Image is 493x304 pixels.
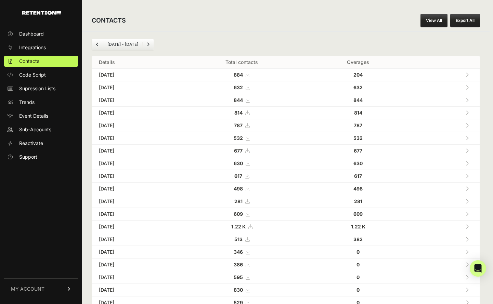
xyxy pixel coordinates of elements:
strong: 281 [354,198,362,204]
a: 632 [234,84,250,90]
a: Code Script [4,69,78,80]
td: [DATE] [92,94,176,107]
strong: 595 [234,274,243,280]
a: 386 [234,262,250,267]
span: Event Details [19,113,48,119]
strong: 346 [234,249,243,255]
img: Retention.com [22,11,61,15]
strong: 814 [234,110,243,116]
li: [DATE] - [DATE] [103,42,142,47]
strong: 617 [354,173,362,179]
button: Export All [450,14,480,27]
a: 281 [234,198,249,204]
strong: 0 [356,262,360,267]
a: 609 [234,211,250,217]
div: Open Intercom Messenger [470,260,486,277]
strong: 677 [234,148,243,154]
a: 617 [234,173,249,179]
a: 844 [234,97,250,103]
td: [DATE] [92,69,176,81]
strong: 609 [234,211,243,217]
td: [DATE] [92,246,176,259]
td: [DATE] [92,132,176,145]
span: MY ACCOUNT [11,286,44,292]
strong: 0 [356,249,360,255]
td: [DATE] [92,271,176,284]
strong: 1.22 K [351,224,365,229]
strong: 0 [356,274,360,280]
strong: 814 [354,110,362,116]
td: [DATE] [92,195,176,208]
span: Dashboard [19,30,44,37]
a: Previous [92,39,103,50]
a: Dashboard [4,28,78,39]
strong: 830 [234,287,243,293]
h2: CONTACTS [92,16,126,25]
strong: 630 [353,160,363,166]
a: Reactivate [4,138,78,149]
strong: 884 [234,72,243,78]
a: 1.22 K [231,224,252,229]
td: [DATE] [92,208,176,221]
a: 513 [234,236,249,242]
strong: 1.22 K [231,224,246,229]
td: [DATE] [92,233,176,246]
strong: 844 [234,97,243,103]
a: 595 [234,274,250,280]
strong: 844 [353,97,363,103]
td: [DATE] [92,284,176,296]
span: Support [19,154,37,160]
th: Details [92,56,176,69]
strong: 281 [234,198,243,204]
strong: 787 [234,122,243,128]
strong: 386 [234,262,243,267]
a: 884 [234,72,250,78]
span: Sub-Accounts [19,126,51,133]
a: Next [143,39,154,50]
td: [DATE] [92,157,176,170]
a: 830 [234,287,250,293]
strong: 532 [353,135,363,141]
a: 532 [234,135,250,141]
span: Code Script [19,71,46,78]
strong: 498 [234,186,243,191]
strong: 787 [354,122,362,128]
a: 677 [234,148,249,154]
a: View All [420,14,447,27]
td: [DATE] [92,183,176,195]
a: Supression Lists [4,83,78,94]
strong: 532 [234,135,243,141]
strong: 204 [353,72,363,78]
a: Support [4,151,78,162]
a: 346 [234,249,250,255]
strong: 632 [353,84,363,90]
a: 630 [234,160,250,166]
strong: 498 [353,186,363,191]
a: Event Details [4,110,78,121]
a: Contacts [4,56,78,67]
strong: 677 [354,148,362,154]
strong: 630 [234,160,243,166]
span: Contacts [19,58,39,65]
td: [DATE] [92,221,176,233]
span: Supression Lists [19,85,55,92]
td: [DATE] [92,145,176,157]
a: Trends [4,97,78,108]
a: 814 [234,110,249,116]
span: Trends [19,99,35,106]
strong: 617 [234,173,242,179]
strong: 513 [234,236,243,242]
th: Overages [307,56,409,69]
td: [DATE] [92,170,176,183]
th: Total contacts [176,56,307,69]
a: 498 [234,186,250,191]
strong: 632 [234,84,243,90]
td: [DATE] [92,259,176,271]
a: 787 [234,122,249,128]
td: [DATE] [92,107,176,119]
strong: 382 [353,236,363,242]
a: Integrations [4,42,78,53]
strong: 0 [356,287,360,293]
a: Sub-Accounts [4,124,78,135]
span: Integrations [19,44,46,51]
